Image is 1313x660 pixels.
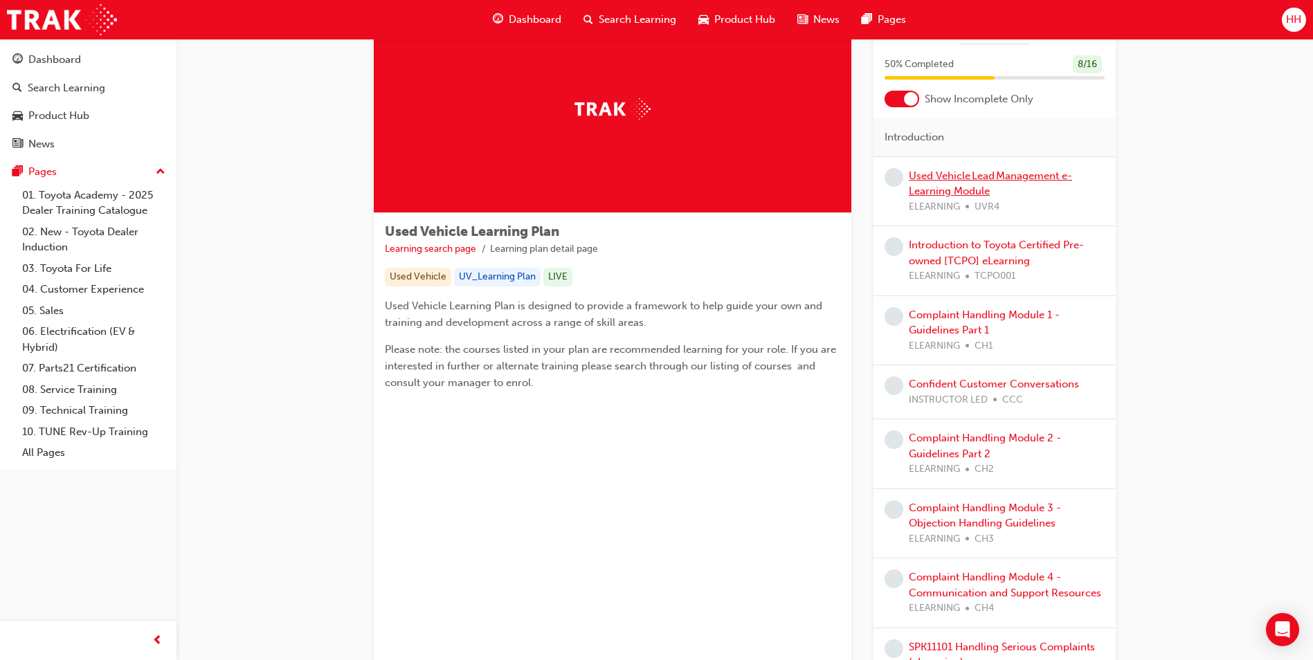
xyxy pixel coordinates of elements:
[885,639,903,658] span: learningRecordVerb_NONE-icon
[925,91,1033,107] span: Show Incomplete Only
[1002,392,1023,408] span: CCC
[599,12,676,28] span: Search Learning
[878,12,906,28] span: Pages
[17,379,171,401] a: 08. Service Training
[482,6,572,34] a: guage-iconDashboard
[1282,8,1306,32] button: HH
[156,163,165,181] span: up-icon
[6,159,171,185] button: Pages
[975,338,993,354] span: CH1
[885,430,903,449] span: learningRecordVerb_NONE-icon
[975,461,994,477] span: CH2
[543,268,572,286] div: LIVE
[385,300,825,329] span: Used Vehicle Learning Plan is designed to provide a framework to help guide your own and training...
[909,268,960,284] span: ELEARNING
[28,136,55,152] div: News
[862,11,872,28] span: pages-icon
[975,199,999,215] span: UVR4
[909,309,1060,337] a: Complaint Handling Module 1 - Guidelines Part 1
[975,268,1016,284] span: TCPO001
[6,75,171,101] a: Search Learning
[7,4,117,35] img: Trak
[17,221,171,258] a: 02. New - Toyota Dealer Induction
[885,168,903,187] span: learningRecordVerb_NONE-icon
[714,12,775,28] span: Product Hub
[909,571,1101,599] a: Complaint Handling Module 4 - Communication and Support Resources
[786,6,851,34] a: news-iconNews
[885,129,944,145] span: Introduction
[909,502,1061,530] a: Complaint Handling Module 3 - Objection Handling Guidelines
[687,6,786,34] a: car-iconProduct Hub
[909,531,960,547] span: ELEARNING
[851,6,917,34] a: pages-iconPages
[12,110,23,122] span: car-icon
[909,199,960,215] span: ELEARNING
[909,392,988,408] span: INSTRUCTOR LED
[1073,55,1102,74] div: 8 / 16
[17,400,171,421] a: 09. Technical Training
[12,82,22,95] span: search-icon
[490,241,598,257] li: Learning plan detail page
[6,44,171,159] button: DashboardSearch LearningProduct HubNews
[909,169,1072,198] a: Used Vehicle Lead Management e-Learning Module
[12,166,23,178] span: pages-icon
[385,223,559,239] span: Used Vehicle Learning Plan
[28,164,57,180] div: Pages
[909,432,1061,460] a: Complaint Handling Module 2 - Guidelines Part 2
[885,57,954,73] span: 50 % Completed
[385,268,451,286] div: Used Vehicle
[385,243,476,255] a: Learning search page
[909,601,960,616] span: ELEARNING
[975,601,994,616] span: CH4
[17,258,171,279] a: 03. Toyota For Life
[885,500,903,519] span: learningRecordVerb_NONE-icon
[28,80,105,96] div: Search Learning
[6,103,171,129] a: Product Hub
[509,12,561,28] span: Dashboard
[493,11,503,28] span: guage-icon
[797,11,808,28] span: news-icon
[574,98,651,120] img: Trak
[885,307,903,326] span: learningRecordVerb_NONE-icon
[385,343,839,389] span: Please note: the courses listed in your plan are recommended learning for your role. If you are i...
[909,239,1084,267] a: Introduction to Toyota Certified Pre-owned [TCPO] eLearning
[6,131,171,157] a: News
[813,12,840,28] span: News
[572,6,687,34] a: search-iconSearch Learning
[909,378,1079,390] a: Confident Customer Conversations
[909,461,960,477] span: ELEARNING
[17,300,171,322] a: 05. Sales
[28,52,81,68] div: Dashboard
[152,632,163,650] span: prev-icon
[17,442,171,464] a: All Pages
[454,268,541,286] div: UV_Learning Plan
[17,279,171,300] a: 04. Customer Experience
[885,569,903,588] span: learningRecordVerb_NONE-icon
[17,358,171,379] a: 07. Parts21 Certification
[17,421,171,443] a: 10. TUNE Rev-Up Training
[975,531,994,547] span: CH3
[909,338,960,354] span: ELEARNING
[1266,613,1299,646] div: Open Intercom Messenger
[885,237,903,256] span: learningRecordVerb_NONE-icon
[583,11,593,28] span: search-icon
[1286,12,1301,28] span: HH
[6,47,171,73] a: Dashboard
[28,108,89,124] div: Product Hub
[17,321,171,358] a: 06. Electrification (EV & Hybrid)
[885,376,903,395] span: learningRecordVerb_NONE-icon
[12,138,23,151] span: news-icon
[698,11,709,28] span: car-icon
[12,54,23,66] span: guage-icon
[17,185,171,221] a: 01. Toyota Academy - 2025 Dealer Training Catalogue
